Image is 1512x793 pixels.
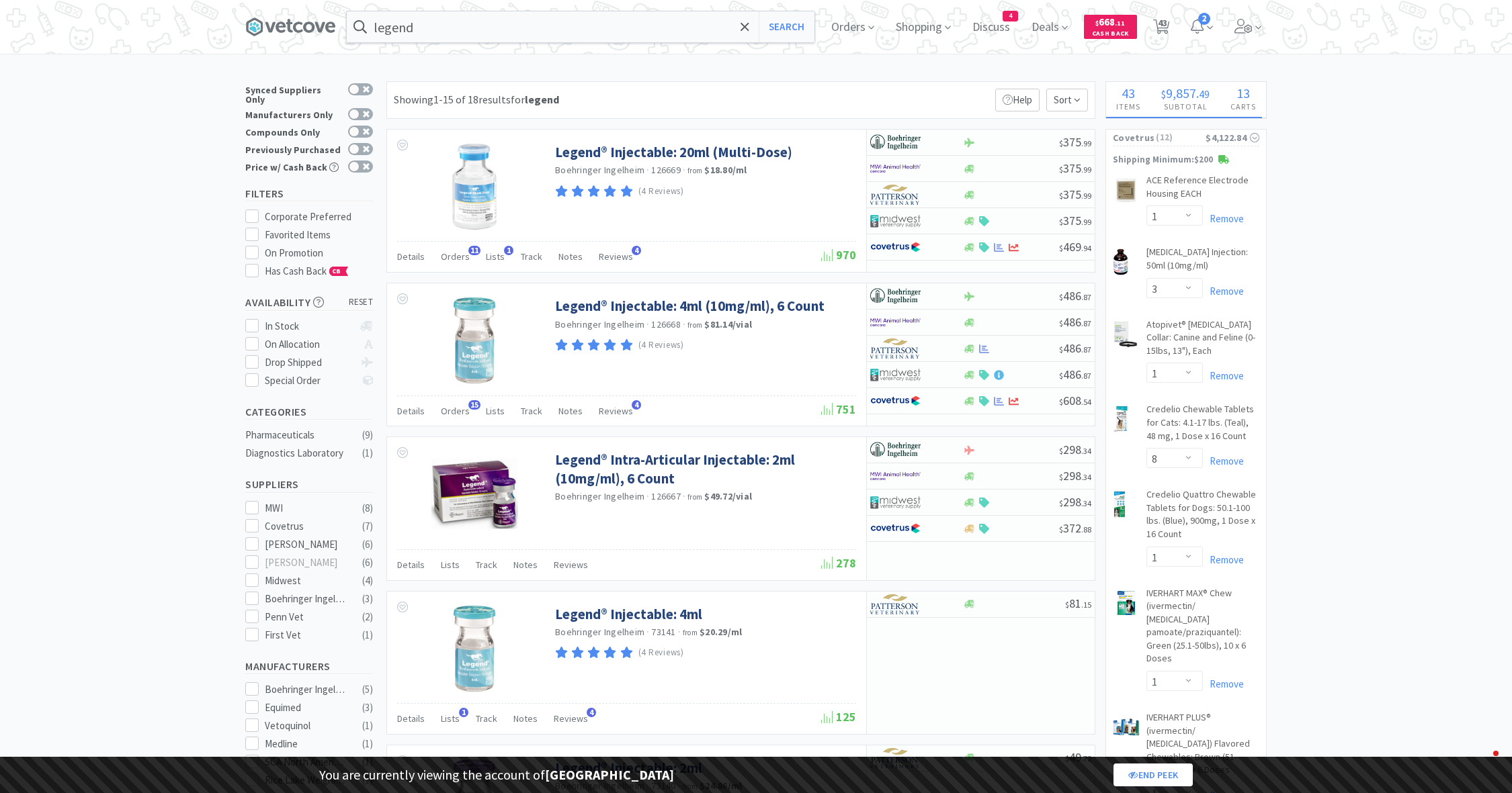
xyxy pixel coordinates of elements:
[265,227,374,243] div: Favorited Items
[1059,340,1091,356] span: 486
[1081,165,1091,175] span: . 99
[555,490,644,502] a: Boehringer Ingelheim
[1059,138,1063,148] span: $
[1122,85,1135,101] span: 43
[1059,446,1063,456] span: $
[554,712,588,725] span: Reviews
[1081,472,1091,482] span: . 34
[397,405,425,417] span: Details
[646,626,649,638] span: ·
[441,405,470,417] span: Orders
[870,440,921,460] img: 730db3968b864e76bcafd0174db25112_22.png
[362,537,373,553] div: ( 6 )
[476,712,497,725] span: Track
[1199,87,1210,101] span: 49
[646,164,649,176] span: ·
[1113,714,1140,741] img: 2a25c391b7524444b3007fe8044bf202_32128.png
[1081,524,1091,534] span: . 88
[245,143,341,154] div: Previously Purchased
[1081,371,1091,381] span: . 87
[1059,239,1091,254] span: 469
[555,626,644,638] a: Boehringer Ingelheim
[1003,11,1017,21] span: 4
[265,609,348,625] div: Penn Vet
[265,336,354,353] div: On Allocation
[245,126,341,137] div: Compounds Only
[431,297,518,384] img: 694aaf7ca81243769933e6d35d282801_78715.jpeg
[558,405,583,417] span: Notes
[1146,403,1259,448] a: Credelio Chewable Tablets for Cats: 4.1-17 lbs. (Teal), 48 mg, 1 Dose x 16 Count
[1084,9,1137,45] a: $668.11Cash Back
[362,427,373,443] div: ( 9 )
[545,766,674,783] strong: [GEOGRAPHIC_DATA]
[1203,212,1244,225] a: Remove
[1114,763,1193,786] a: End Peek
[1146,711,1259,782] a: IVERHART PLUS® (ivermectin/ [MEDICAL_DATA]) Flavored Chewables: Brown (51-100lbs), 10 x 6 Doses
[1065,596,1091,611] span: 81
[558,250,583,263] span: Notes
[587,708,596,717] span: 4
[265,265,349,277] span: Has Cash Back
[349,295,374,310] span: reset
[1059,314,1091,330] span: 486
[362,718,373,734] div: ( 1 )
[245,160,341,172] div: Price w/ Cash Back
[1106,153,1266,167] p: Shipping Minimum: $200
[1113,590,1140,616] img: 0d438ada7fe84402947888c594a08568_264449.png
[555,143,792,161] a: Legend® Injectable: 20ml (Multi-Dose)
[319,764,674,786] p: You are currently viewing the account of
[245,427,354,443] div: Pharmaceuticals
[1206,130,1259,145] div: $4,122.84
[265,318,354,334] div: In Stock
[1161,87,1166,101] span: $
[431,451,518,538] img: 9e98c79b1a6b40978c3c79bf699a3d29_78707.png
[1059,191,1063,201] span: $
[870,185,921,205] img: f5e969b455434c6296c6d81ef179fa71_3.png
[397,712,425,725] span: Details
[638,338,684,353] p: (4 Reviews)
[687,320,702,330] span: from
[1065,600,1069,610] span: $
[700,626,742,638] strong: $20.29 / ml
[1081,600,1091,610] span: . 15
[362,682,373,698] div: ( 5 )
[521,405,542,417] span: Track
[870,748,921,768] img: f5e969b455434c6296c6d81ef179fa71_3.png
[870,132,921,152] img: 730db3968b864e76bcafd0174db25112_22.png
[1059,288,1091,304] span: 486
[1059,397,1063,407] span: $
[330,267,343,275] span: CB
[870,211,921,231] img: 4dd14cff54a648ac9e977f0c5da9bc2e_5.png
[704,164,747,176] strong: $18.80 / ml
[1115,19,1125,28] span: . 11
[1146,318,1259,363] a: Atopivet® [MEDICAL_DATA] Collar: Canine and Feline (0-15lbs, 13"), Each
[1095,19,1099,28] span: $
[1113,177,1138,203] img: 8a8b543f37fc4013bf5c5bdffe106f0c_39425.png
[555,451,853,487] a: Legend® Intra-Articular Injectable: 2ml (10mg/ml), 6 Count
[1203,553,1244,566] a: Remove
[967,21,1015,34] a: Discuss4
[265,209,374,225] div: Corporate Preferred
[265,373,354,389] div: Special Order
[265,555,348,571] div: [PERSON_NAME]
[1059,165,1063,175] span: $
[651,490,681,502] span: 126667
[678,626,681,638] span: ·
[504,246,513,255] span: 1
[362,518,373,534] div: ( 7 )
[687,492,702,502] span: from
[1081,217,1091,227] span: . 99
[1095,15,1125,28] span: 668
[245,404,373,420] h5: Categories
[362,700,373,716] div: ( 3 )
[1236,85,1250,101] span: 13
[1081,344,1091,355] span: . 87
[870,338,921,359] img: f5e969b455434c6296c6d81ef179fa71_3.png
[513,712,538,725] span: Notes
[265,754,348,770] div: SCA North American
[1154,131,1206,144] span: ( 12 )
[1065,753,1069,763] span: $
[995,89,1040,111] p: Help
[1059,371,1063,381] span: $
[1220,100,1266,113] h4: Carts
